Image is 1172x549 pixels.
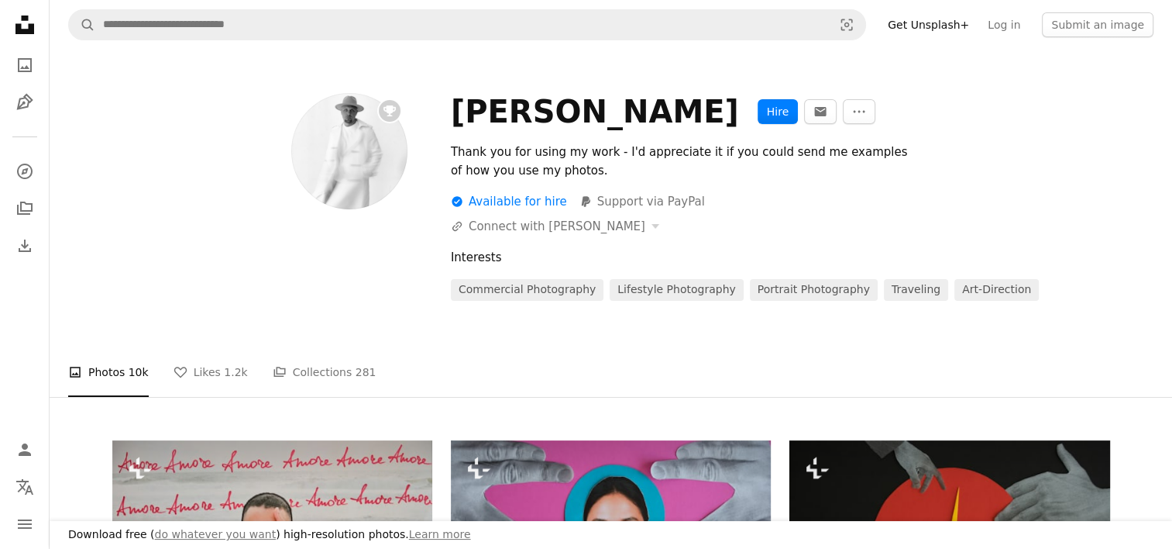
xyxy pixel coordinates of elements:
div: Available for hire [451,192,567,211]
a: Download History [9,230,40,261]
span: 281 [356,364,376,381]
a: commercial photography [451,279,603,301]
button: Menu [9,509,40,540]
a: Get Unsplash+ [878,12,978,37]
a: Explore [9,156,40,187]
a: Home — Unsplash [9,9,40,43]
a: Collections 281 [273,347,376,397]
img: Avatar of user Andrej Lišakov [291,93,407,209]
div: [PERSON_NAME] [451,93,739,130]
a: Log in [978,12,1029,37]
button: Search Unsplash [69,10,95,40]
a: art-direction [954,279,1039,301]
a: Photos [9,50,40,81]
a: traveling [884,279,948,301]
a: Support via PayPal [579,192,705,211]
button: More Actions [843,99,875,124]
a: Learn more [409,528,471,540]
button: Connect with [PERSON_NAME] [451,217,659,236]
span: 1.2k [224,364,247,381]
form: Find visuals sitewide [68,9,866,40]
div: Interests [451,248,1110,267]
h3: Download free ( ) high-resolution photos. [68,527,471,543]
button: Visual search [828,10,865,40]
button: Language [9,471,40,502]
a: do whatever you want [155,528,277,540]
a: portrait photography [750,279,878,301]
button: Message Andrej [804,99,837,124]
a: Log in / Sign up [9,434,40,465]
a: Likes 1.2k [174,347,248,397]
div: Thank you for using my work - I'd appreciate it if you could send me examples of how you use my p... [451,143,912,180]
a: Collections [9,193,40,224]
button: Submit an image [1042,12,1153,37]
a: Illustrations [9,87,40,118]
a: lifestyle photography [610,279,743,301]
button: Hire [758,99,798,124]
